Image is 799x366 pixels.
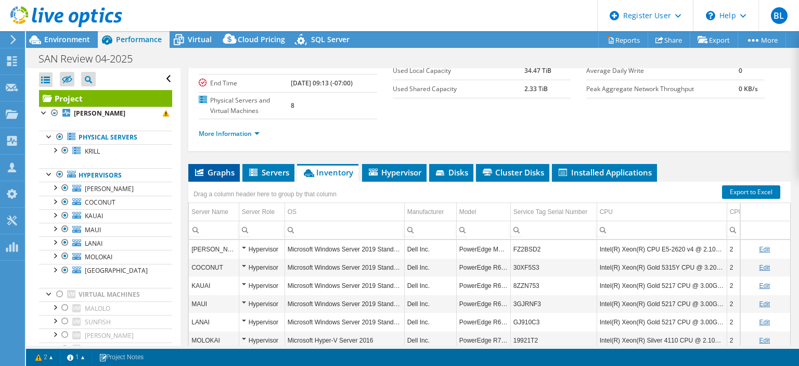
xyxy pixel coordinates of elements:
[759,319,770,326] a: Edit
[239,276,285,295] td: Column Server Role, Value Hypervisor
[586,66,739,76] label: Average Daily Write
[302,167,353,178] span: Inventory
[188,34,212,44] span: Virtual
[524,66,551,75] b: 34.47 TiB
[727,276,776,295] td: Column CPU Sockets, Value 2
[85,147,100,156] span: KRILL
[39,236,172,250] a: LANAI
[34,53,149,65] h1: SAN Review 04-2025
[456,203,510,221] td: Model Column
[242,243,282,256] div: Hypervisor
[238,34,285,44] span: Cloud Pricing
[690,32,738,48] a: Export
[199,129,260,138] a: More Information
[39,131,172,144] a: Physical Servers
[85,211,103,220] span: KAUAI
[586,84,739,94] label: Peak Aggregate Network Throughput
[242,316,282,329] div: Hypervisor
[407,206,444,218] div: Manufacturer
[291,60,353,69] b: [DATE] 09:13 (-07:00)
[456,258,510,276] td: Column Model, Value PowerEdge R650
[404,313,456,331] td: Column Manufacturer, Value Dell Inc.
[85,304,110,313] span: MALOLO
[481,167,544,178] span: Cluster Disks
[39,315,172,329] a: SUNFISH
[242,298,282,310] div: Hypervisor
[367,167,421,178] span: Hypervisor
[404,295,456,313] td: Column Manufacturer, Value Dell Inc.
[85,345,111,354] span: ELECTRA
[727,240,776,258] td: Column CPU Sockets, Value 2
[239,203,285,221] td: Server Role Column
[727,295,776,313] td: Column CPU Sockets, Value 2
[39,182,172,195] a: [PERSON_NAME]
[242,334,282,347] div: Hypervisor
[285,240,404,258] td: Column OS, Value Microsoft Windows Server 2019 Standard
[597,221,727,239] td: Column CPU, Filter cell
[456,313,510,331] td: Column Model, Value PowerEdge R640
[39,223,172,236] a: MAUI
[85,184,134,193] span: [PERSON_NAME]
[456,221,510,239] td: Column Model, Filter cell
[191,206,228,218] div: Server Name
[85,239,102,248] span: LANAI
[189,203,239,221] td: Server Name Column
[311,34,350,44] span: SQL Server
[727,331,776,349] td: Column CPU Sockets, Value 2
[44,34,90,44] span: Environment
[248,167,289,178] span: Servers
[739,66,742,75] b: 0
[85,225,101,234] span: MAUI
[39,264,172,277] a: [GEOGRAPHIC_DATA]
[510,240,597,258] td: Column Service Tag Serial Number, Value FZ2BSD2
[39,168,172,182] a: Hypervisors
[85,331,134,340] span: [PERSON_NAME]
[199,78,291,89] label: End Time
[194,167,235,178] span: Graphs
[92,351,151,364] a: Project Notes
[239,295,285,313] td: Column Server Role, Value Hypervisor
[189,313,239,331] td: Column Server Name, Value LANAI
[456,276,510,295] td: Column Model, Value PowerEdge R640
[39,288,172,301] a: Virtual Machines
[393,66,524,76] label: Used Local Capacity
[242,280,282,292] div: Hypervisor
[39,250,172,263] a: MOLOKAI
[510,313,597,331] td: Column Service Tag Serial Number, Value GJ910C3
[598,32,648,48] a: Reports
[239,331,285,349] td: Column Server Role, Value Hypervisor
[291,79,353,87] b: [DATE] 09:13 (-07:00)
[199,95,291,116] label: Physical Servers and Virtual Machines
[597,276,727,295] td: Column CPU, Value Intel(R) Xeon(R) Gold 5217 CPU @ 3.00GHz
[771,7,788,24] span: BL
[404,258,456,276] td: Column Manufacturer, Value Dell Inc.
[242,206,275,218] div: Server Role
[239,313,285,331] td: Column Server Role, Value Hypervisor
[727,203,776,221] td: CPU Sockets Column
[759,300,770,308] a: Edit
[191,187,339,201] div: Drag a column header here to group by that column
[597,203,727,221] td: CPU Column
[285,313,404,331] td: Column OS, Value Microsoft Windows Server 2019 Standard
[189,258,239,276] td: Column Server Name, Value COCONUT
[597,258,727,276] td: Column CPU, Value Intel(R) Xeon(R) Gold 5315Y CPU @ 3.20GHz
[722,185,780,199] a: Export to Excel
[39,329,172,342] a: [PERSON_NAME]
[404,221,456,239] td: Column Manufacturer, Filter cell
[434,167,468,178] span: Disks
[597,313,727,331] td: Column CPU, Value Intel(R) Xeon(R) Gold 5217 CPU @ 3.00GHz
[404,276,456,295] td: Column Manufacturer, Value Dell Inc.
[738,32,786,48] a: More
[600,206,613,218] div: CPU
[85,266,148,275] span: [GEOGRAPHIC_DATA]
[510,331,597,349] td: Column Service Tag Serial Number, Value 19921T2
[189,331,239,349] td: Column Server Name, Value MOLOKAI
[85,198,115,207] span: COCONUT
[74,109,125,118] b: [PERSON_NAME]
[39,301,172,315] a: MALOLO
[759,264,770,271] a: Edit
[739,84,758,93] b: 0 KB/s
[730,206,767,218] div: CPU Sockets
[404,331,456,349] td: Column Manufacturer, Value Dell Inc.
[291,101,294,110] b: 8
